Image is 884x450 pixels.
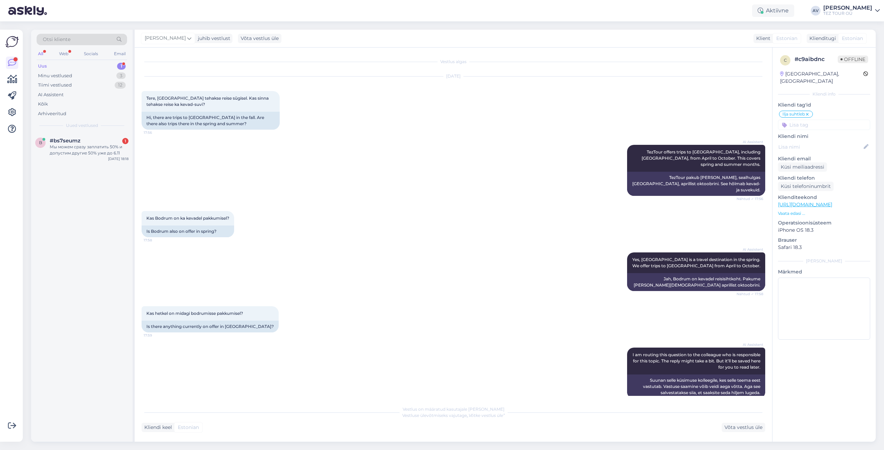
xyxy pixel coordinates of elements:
span: Kas Bodrum on ka kevadel pakkumisel? [146,216,229,221]
input: Lisa nimi [778,143,862,151]
div: Võta vestlus üle [722,423,765,432]
span: Yes, [GEOGRAPHIC_DATA] is a travel destination in the spring. We offer trips to [GEOGRAPHIC_DATA]... [632,257,761,268]
p: Kliendi telefon [778,174,870,182]
div: Web [58,49,70,58]
span: Vestlus on määratud kasutajale [PERSON_NAME] [403,407,505,412]
div: Kõik [38,101,48,108]
span: [PERSON_NAME] [145,34,186,42]
div: Küsi telefoninumbrit [778,182,834,191]
div: # c9aibdnc [795,55,838,63]
div: Uus [38,63,47,70]
div: 12 [115,82,126,89]
p: Operatsioonisüsteem [778,219,870,227]
div: Jah, Bodrum on kevadel reisisihtkoht. Pakume [PERSON_NAME][DEMOGRAPHIC_DATA] aprillist oktoobrini. [627,273,765,291]
div: Klienditugi [807,35,836,42]
span: Otsi kliente [43,36,70,43]
div: Мы можем сразу заплатить 50% и допустим другие 50% уже до 6.11 [50,144,128,156]
p: Märkmed [778,268,870,276]
span: I am routing this question to the colleague who is responsible for this topic. The reply might ta... [633,352,761,370]
span: Nähtud ✓ 17:56 [737,196,763,201]
span: Tere, [GEOGRAPHIC_DATA] tehakse reise sũgisel. Kas sinna tehakse reise ka kevad-suvi? [146,96,270,107]
div: Suunan selle küsimuse kolleegile, kes selle teema eest vastutab. Vastuse saamine võib veidi aega ... [627,374,765,399]
span: 17:56 [144,130,170,135]
span: Offline [838,56,868,63]
div: [DATE] 18:18 [108,156,128,161]
div: Minu vestlused [38,72,72,79]
div: Kliendi info [778,91,870,97]
div: Klient [753,35,770,42]
div: 3 [116,72,126,79]
div: TEZ TOUR OÜ [823,11,872,16]
img: Askly Logo [6,35,19,48]
span: AI Assistent [737,139,763,144]
span: AI Assistent [737,247,763,252]
p: Safari 18.3 [778,244,870,251]
p: Brauser [778,237,870,244]
span: 17:58 [144,238,170,243]
div: 1 [117,63,126,70]
div: [GEOGRAPHIC_DATA], [GEOGRAPHIC_DATA] [780,70,863,85]
div: 1 [122,138,128,144]
div: Aktiivne [752,4,794,17]
div: Socials [83,49,99,58]
span: c [784,58,787,63]
a: [PERSON_NAME]TEZ TOUR OÜ [823,5,880,16]
p: Klienditeekond [778,194,870,201]
input: Lisa tag [778,120,870,130]
div: Is Bodrum also on offer in spring? [142,226,234,237]
span: Ilja suhtleb [782,112,805,116]
div: AV [811,6,820,16]
div: [PERSON_NAME] [778,258,870,264]
div: All [37,49,45,58]
span: Vestluse ülevõtmiseks vajutage [402,413,505,418]
p: iPhone OS 18.3 [778,227,870,234]
p: Kliendi nimi [778,133,870,140]
span: Nähtud ✓ 17:58 [737,291,763,297]
div: [DATE] [142,73,765,79]
span: Uued vestlused [66,122,98,129]
div: TezTour pakub [PERSON_NAME], sealhulgas [GEOGRAPHIC_DATA], aprillist oktoobrini. See hõlmab kevad... [627,172,765,196]
span: Estonian [776,35,797,42]
i: „Võtke vestlus üle” [467,413,505,418]
span: AI Assistent [737,342,763,347]
span: Estonian [842,35,863,42]
div: Arhiveeritud [38,110,66,117]
span: TezTour offers trips to [GEOGRAPHIC_DATA], including [GEOGRAPHIC_DATA], from April to October. Th... [642,149,761,167]
div: Email [113,49,127,58]
p: Kliendi tag'id [778,101,870,109]
a: [URL][DOMAIN_NAME] [778,201,832,208]
p: Vaata edasi ... [778,210,870,217]
div: [PERSON_NAME] [823,5,872,11]
p: Kliendi email [778,155,870,162]
span: b [39,140,42,145]
span: Kas hetkel on midagi bodrumisse pakkumisel? [146,311,243,316]
div: Tiimi vestlused [38,82,72,89]
div: Vestlus algas [142,59,765,65]
div: Küsi meiliaadressi [778,162,827,172]
div: Kliendi keel [142,424,172,431]
div: Hi, there are trips to [GEOGRAPHIC_DATA] in the fall. Are there also trips there in the spring an... [142,112,280,130]
div: AI Assistent [38,91,64,98]
div: Is there anything currently on offer in [GEOGRAPHIC_DATA]? [142,321,279,332]
div: juhib vestlust [195,35,230,42]
div: Võta vestlus üle [238,34,281,43]
span: 17:59 [144,333,170,338]
span: Estonian [178,424,199,431]
span: #bs7seumz [50,138,80,144]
